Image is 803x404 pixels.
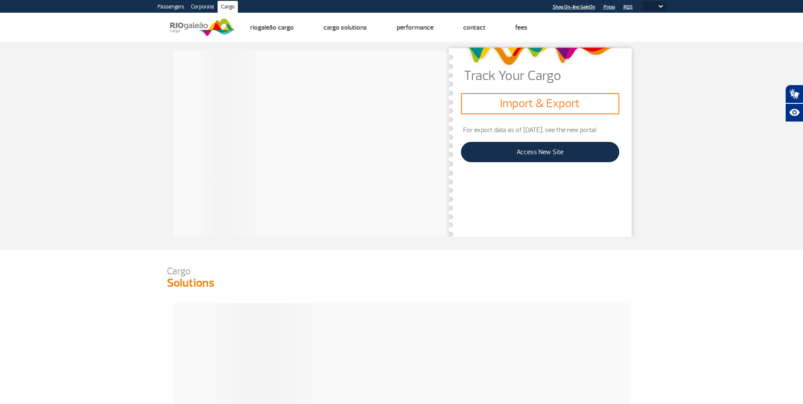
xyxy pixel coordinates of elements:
h3: Import & Export [464,97,615,111]
a: Riogaleão Cargo [250,23,294,32]
button: Abrir tradutor de língua de sinais. [785,85,803,103]
p: For export data as of [DATE], see the new portal: [461,125,619,135]
img: grafismo [465,43,615,69]
a: Press [604,4,615,10]
a: Contact [463,23,486,32]
a: Corporate [188,1,218,14]
p: Cargo [167,266,637,276]
h3: Solutions [167,276,637,291]
a: Shop On-line GaleOn [553,4,595,10]
a: Cargo Solutions [323,23,367,32]
p: Track Your Cargo [464,69,636,83]
a: Passengers [154,1,188,14]
a: RQS [624,4,633,10]
a: Performance [397,23,433,32]
a: Cargo [218,1,238,14]
div: Plugin de acessibilidade da Hand Talk. [785,85,803,122]
a: Access New Site [461,142,619,162]
button: Abrir recursos assistivos. [785,103,803,122]
a: Fees [515,23,527,32]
